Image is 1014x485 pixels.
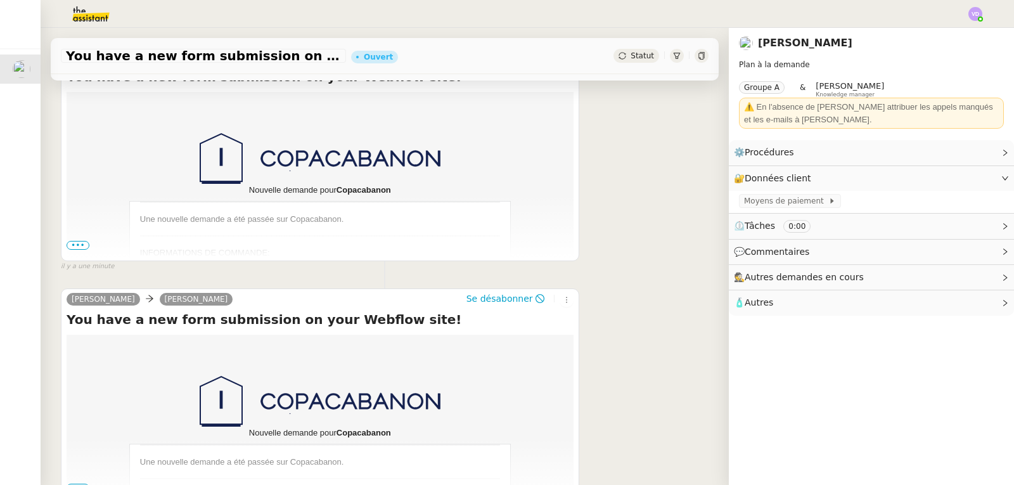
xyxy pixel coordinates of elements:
h1: Nouvelle demande pour [131,184,510,197]
div: 🔐Données client [729,166,1014,191]
span: You have a new form submission on your Webflow site! [66,49,341,62]
span: ••• [67,241,89,250]
span: 💬 [734,247,815,257]
a: [PERSON_NAME] [160,294,233,305]
img: Copacabanon [200,376,440,427]
img: svg [968,7,982,21]
div: ⚠️ En l'absence de [PERSON_NAME] attribuer les appels manqués et les e-mails à [PERSON_NAME]. [744,101,999,126]
nz-tag: 0:00 [783,220,811,233]
h3: : [140,247,500,259]
div: 🧴Autres [729,290,1014,315]
span: Statut [631,51,654,60]
nz-tag: Groupe A [739,81,785,94]
h4: You have a new form submission on your Webflow site! [67,68,574,86]
div: 🕵️Autres demandes en cours [729,265,1014,290]
span: ⏲️ [734,221,821,231]
span: Autres demandes en cours [745,272,864,282]
button: Se désabonner [462,292,549,306]
span: il y a une minute [61,261,114,272]
span: Commentaires [745,247,809,257]
span: Autres [745,297,773,307]
span: Plan à la demande [739,60,810,69]
span: Procédures [745,147,794,157]
td: Une nouvelle demande a été passée sur Copacabanon. [130,446,510,479]
div: ⏲️Tâches 0:00 [729,214,1014,238]
img: Copacabanon [200,133,440,184]
span: & [800,81,805,98]
td: Une nouvelle demande a été passée sur Copacabanon. [130,203,510,236]
span: 🕵️ [734,272,870,282]
a: [PERSON_NAME] [758,37,852,49]
h1: Nouvelle demande pour [131,427,510,439]
div: 💬Commentaires [729,240,1014,264]
span: 🧴 [734,297,773,307]
span: [PERSON_NAME] [816,81,884,91]
img: users%2FnSvcPnZyQ0RA1JfSOxSfyelNlJs1%2Favatar%2Fp1050537-640x427.jpg [13,60,30,78]
span: 🔐 [734,171,816,186]
a: [PERSON_NAME] [67,294,140,305]
strong: Copacabanon [337,428,391,437]
div: ⚙️Procédures [729,140,1014,165]
span: INFORMATIONS DE COMMANDE [140,248,267,257]
strong: Copacabanon [337,185,391,195]
span: Se désabonner [466,292,533,305]
span: Knowledge manager [816,91,875,98]
span: ⚙️ [734,145,800,160]
span: Moyens de paiement [744,195,828,207]
span: Tâches [745,221,775,231]
app-user-label: Knowledge manager [816,81,884,98]
h4: You have a new form submission on your Webflow site! [67,311,574,328]
div: Ouvert [364,53,393,61]
span: Données client [745,173,811,183]
img: users%2FnSvcPnZyQ0RA1JfSOxSfyelNlJs1%2Favatar%2Fp1050537-640x427.jpg [739,36,753,50]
